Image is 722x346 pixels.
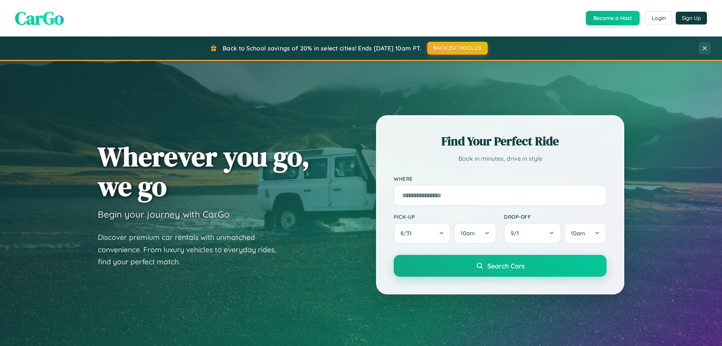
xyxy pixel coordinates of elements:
span: Search Cars [487,262,525,270]
h1: Wherever you go, we go [98,142,310,201]
span: 9 / 1 [511,230,523,237]
h3: Begin your journey with CarGo [98,209,230,220]
span: 8 / 31 [400,230,416,237]
button: Search Cars [394,255,607,277]
h2: Find Your Perfect Ride [394,133,607,149]
span: CarGo [15,6,64,30]
label: Pick-up [394,213,496,220]
button: BACK2SCHOOL20 [427,42,488,55]
span: 10am [461,230,475,237]
label: Drop-off [504,213,607,220]
button: Become a Host [586,11,640,25]
button: Sign Up [676,12,707,24]
button: 10am [454,223,496,244]
button: 8/31 [394,223,451,244]
span: Back to School savings of 20% in select cities! Ends [DATE] 10am PT. [223,44,421,52]
span: 10am [571,230,585,237]
button: 10am [564,223,607,244]
button: Login [645,11,672,25]
button: 9/1 [504,223,561,244]
p: Discover premium car rentals with unmatched convenience. From luxury vehicles to everyday rides, ... [98,231,286,268]
label: Where [394,175,607,182]
p: Book in minutes, drive in style [394,153,607,164]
